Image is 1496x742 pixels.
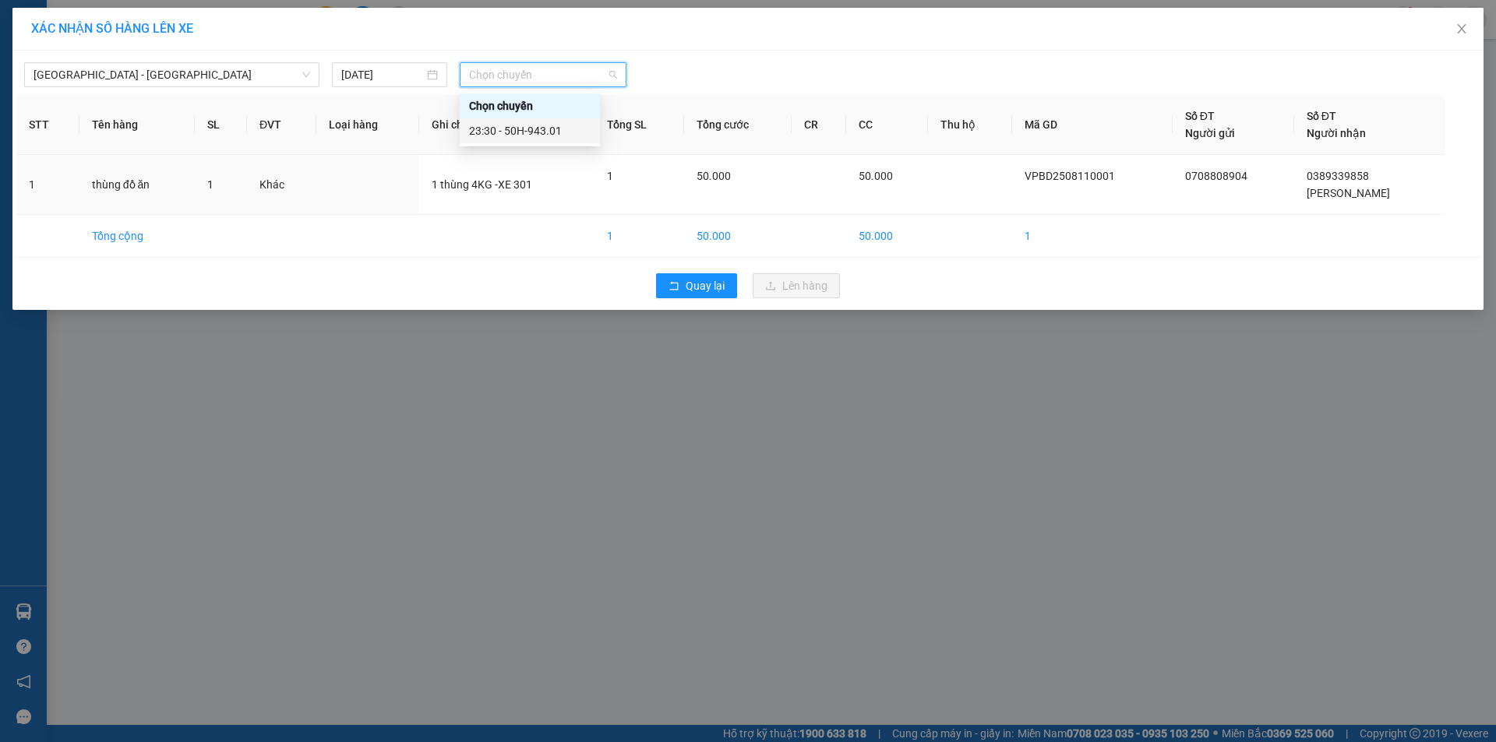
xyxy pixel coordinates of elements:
th: ĐVT [247,95,316,155]
th: CC [846,95,929,155]
span: Chọn chuyến [469,63,617,86]
span: Người nhận [1307,127,1366,139]
span: 0389339858 [1307,170,1369,182]
span: XÁC NHẬN SỐ HÀNG LÊN XE [31,21,193,36]
th: STT [16,95,79,155]
th: Tên hàng [79,95,195,155]
span: VPBD2508110001 [1025,170,1115,182]
span: Quay lại [686,277,725,294]
td: 1 [1012,215,1173,258]
button: uploadLên hàng [753,273,840,298]
input: 11/08/2025 [341,66,424,83]
th: Loại hàng [316,95,419,155]
th: Tổng cước [684,95,792,155]
span: [PERSON_NAME] [1307,187,1390,199]
span: Người gửi [1185,127,1235,139]
span: 1 [607,170,613,182]
th: Tổng SL [595,95,685,155]
span: 50.000 [697,170,731,182]
span: close [1455,23,1468,35]
th: Mã GD [1012,95,1173,155]
td: 1 [595,215,685,258]
span: rollback [669,280,679,293]
span: 1 thùng 4KG -XE 301 [432,178,532,191]
th: CR [792,95,846,155]
div: 23:30 - 50H-943.01 [469,122,591,139]
th: Thu hộ [928,95,1011,155]
td: 50.000 [684,215,792,258]
span: Sài Gòn - Đà Lạt [34,63,310,86]
span: 1 [207,178,213,191]
button: Close [1440,8,1484,51]
span: 50.000 [859,170,893,182]
th: SL [195,95,247,155]
div: Chọn chuyến [469,97,591,114]
td: Tổng cộng [79,215,195,258]
td: 50.000 [846,215,929,258]
span: 0708808904 [1185,170,1247,182]
button: rollbackQuay lại [656,273,737,298]
td: Khác [247,155,316,215]
div: Chọn chuyến [460,93,600,118]
th: Ghi chú [419,95,594,155]
td: 1 [16,155,79,215]
td: thùng đồ ăn [79,155,195,215]
span: Số ĐT [1185,110,1215,122]
span: Số ĐT [1307,110,1336,122]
